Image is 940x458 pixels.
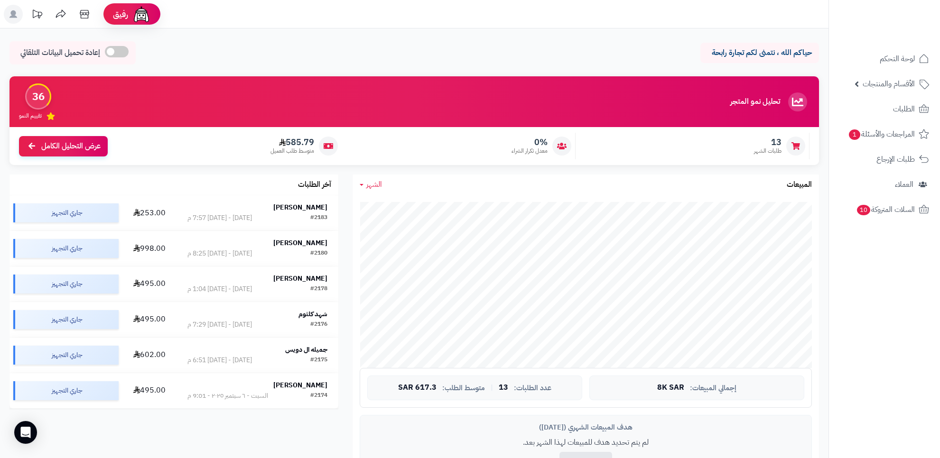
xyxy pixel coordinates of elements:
div: جاري التجهيز [13,346,119,365]
span: لوحة التحكم [880,52,915,65]
span: طلبات الإرجاع [876,153,915,166]
div: #2183 [310,213,327,223]
span: الطلبات [893,102,915,116]
span: 8K SAR [657,384,684,392]
div: #2174 [310,391,327,401]
span: 585.79 [270,137,314,147]
div: [DATE] - [DATE] 1:04 م [187,284,252,294]
div: [DATE] - [DATE] 7:29 م [187,320,252,330]
span: معدل تكرار الشراء [512,147,548,155]
a: المراجعات والأسئلة1 [835,123,934,146]
span: عرض التحليل الكامل [41,141,101,152]
a: العملاء [835,173,934,196]
a: لوحة التحكم [835,47,934,70]
strong: [PERSON_NAME] [273,380,327,390]
div: جاري التجهيز [13,275,119,293]
span: 617.3 SAR [398,384,437,392]
p: حياكم الله ، نتمنى لكم تجارة رابحة [707,47,812,58]
span: رفيق [113,9,128,20]
a: عرض التحليل الكامل [19,136,108,156]
strong: [PERSON_NAME] [273,202,327,212]
a: تحديثات المنصة [25,5,49,26]
span: طلبات الشهر [754,147,782,155]
a: الطلبات [835,98,934,120]
div: #2175 [310,356,327,365]
span: العملاء [895,178,913,191]
p: لم يتم تحديد هدف للمبيعات لهذا الشهر بعد. [367,437,804,448]
td: 495.00 [122,373,177,408]
div: السبت - ٦ سبتمبر ٢٠٢٥ - 9:01 م [187,391,268,401]
span: إعادة تحميل البيانات التلقائي [20,47,100,58]
div: #2178 [310,284,327,294]
strong: شهد كلثوم [298,309,327,319]
span: المراجعات والأسئلة [848,128,915,141]
span: 13 [499,384,508,392]
span: 1 [849,129,860,140]
a: طلبات الإرجاع [835,148,934,171]
div: #2176 [310,320,327,330]
img: logo-2.png [875,26,931,46]
span: الشهر [366,179,382,190]
div: جاري التجهيز [13,203,119,222]
span: تقييم النمو [19,112,42,120]
div: هدف المبيعات الشهري ([DATE]) [367,422,804,432]
div: جاري التجهيز [13,239,119,258]
div: [DATE] - [DATE] 8:25 م [187,249,252,258]
div: #2180 [310,249,327,258]
div: جاري التجهيز [13,310,119,329]
span: | [491,384,493,391]
td: 998.00 [122,231,177,266]
td: 602.00 [122,338,177,373]
div: Open Intercom Messenger [14,421,37,444]
span: الأقسام والمنتجات [863,77,915,91]
span: 10 [857,205,870,215]
h3: تحليل نمو المتجر [730,98,780,106]
a: السلات المتروكة10 [835,198,934,221]
h3: المبيعات [787,181,812,189]
span: عدد الطلبات: [514,384,551,392]
td: 495.00 [122,302,177,337]
h3: آخر الطلبات [298,181,331,189]
span: السلات المتروكة [856,203,915,216]
div: [DATE] - [DATE] 6:51 م [187,356,252,365]
td: 495.00 [122,266,177,302]
span: 0% [512,137,548,147]
img: ai-face.png [132,5,151,24]
strong: [PERSON_NAME] [273,274,327,284]
a: الشهر [360,179,382,190]
span: متوسط طلب العميل [270,147,314,155]
div: [DATE] - [DATE] 7:57 م [187,213,252,223]
strong: جميله ال دويس [285,345,327,355]
span: 13 [754,137,782,147]
span: إجمالي المبيعات: [690,384,736,392]
td: 253.00 [122,195,177,230]
div: جاري التجهيز [13,381,119,400]
strong: [PERSON_NAME] [273,238,327,248]
span: متوسط الطلب: [442,384,485,392]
